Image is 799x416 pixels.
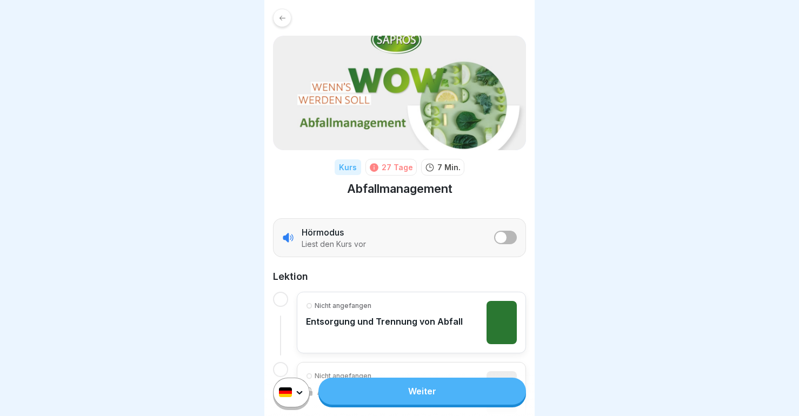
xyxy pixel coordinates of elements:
img: de.svg [279,388,292,398]
p: Hörmodus [302,226,344,238]
p: Entsorgung und Trennung von Abfall [306,316,463,327]
button: listener mode [494,231,517,244]
a: Weiter [318,378,526,405]
h1: Abfallmanagement [347,181,452,197]
a: Nicht angefangenEntsorgung und Trennung von Abfall [306,301,517,344]
div: Kurs [335,159,361,175]
div: 27 Tage [382,162,413,173]
img: k99hcpwga1sjbv89h66lds49.png [487,301,517,344]
p: Liest den Kurs vor [302,239,366,249]
p: 7 Min. [437,162,461,173]
h2: Lektion [273,270,526,283]
img: cq4jyt4aaqekzmgfzoj6qg9r.png [273,36,526,150]
p: Nicht angefangen [315,301,371,311]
